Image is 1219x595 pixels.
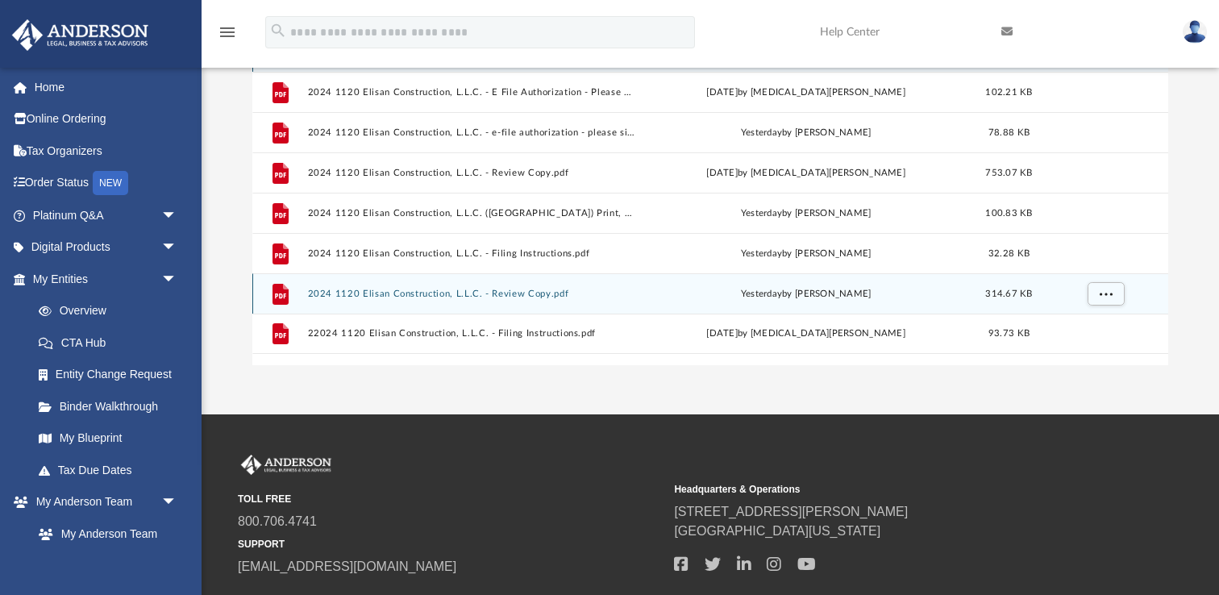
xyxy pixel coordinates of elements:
a: Entity Change Request [23,359,202,391]
button: 2024 1120 Elisan Construction, L.L.C. - Review Copy.pdf [308,289,635,299]
a: Order StatusNEW [11,167,202,200]
span: arrow_drop_down [161,486,193,519]
button: 2024 1120 Elisan Construction, L.L.C. - Filing Instructions.pdf [308,248,635,259]
button: 2024 1120 Elisan Construction, L.L.C. - Review Copy.pdf [308,168,635,178]
a: Digital Productsarrow_drop_down [11,231,202,264]
span: yesterday [741,289,782,298]
img: Anderson Advisors Platinum Portal [7,19,153,51]
div: [DATE] by [MEDICAL_DATA][PERSON_NAME] [643,85,970,100]
i: search [269,22,287,40]
span: arrow_drop_down [161,199,193,232]
div: [DATE] by [MEDICAL_DATA][PERSON_NAME] [643,327,970,341]
span: 93.73 KB [988,329,1030,338]
span: 78.88 KB [988,128,1030,137]
small: TOLL FREE [238,492,663,506]
span: 100.83 KB [985,209,1032,218]
div: NEW [93,171,128,195]
span: 32.28 KB [988,249,1030,258]
span: yesterday [741,209,782,218]
a: My Anderson Team [23,518,185,550]
small: SUPPORT [238,537,663,551]
button: 2024 1120 Elisan Construction, L.L.C. - E File Authorization - Please Sign.pdf [308,87,635,98]
button: More options [1088,282,1125,306]
a: My Anderson Teamarrow_drop_down [11,486,193,518]
span: yesterday [741,128,782,137]
a: [EMAIL_ADDRESS][DOMAIN_NAME] [238,560,456,573]
span: 314.67 KB [985,289,1032,298]
span: yesterday [741,249,782,258]
button: 22024 1120 Elisan Construction, L.L.C. - Filing Instructions.pdf [308,328,635,339]
a: [GEOGRAPHIC_DATA][US_STATE] [674,524,880,538]
a: menu [218,31,237,42]
a: Platinum Q&Aarrow_drop_down [11,199,202,231]
a: 800.706.4741 [238,514,317,528]
img: Anderson Advisors Platinum Portal [238,455,335,476]
a: My Entitiesarrow_drop_down [11,263,202,295]
div: by [PERSON_NAME] [643,287,970,302]
a: CTA Hub [23,327,202,359]
span: arrow_drop_down [161,231,193,264]
div: grid [252,31,1168,366]
span: 753.07 KB [985,169,1032,177]
img: User Pic [1183,20,1207,44]
div: by [PERSON_NAME] [643,247,970,261]
span: 102.21 KB [985,88,1032,97]
button: 2024 1120 Elisan Construction, L.L.C. - e-file authorization - please sign.pdf [308,127,635,138]
a: Home [11,71,202,103]
i: menu [218,23,237,42]
div: by [PERSON_NAME] [643,206,970,221]
a: Binder Walkthrough [23,390,202,422]
div: [DATE] by [MEDICAL_DATA][PERSON_NAME] [643,166,970,181]
button: 2024 1120 Elisan Construction, L.L.C. ([GEOGRAPHIC_DATA]) Print, Sign, Mail.pdf [308,208,635,218]
small: Headquarters & Operations [674,482,1099,497]
a: Overview [23,295,202,327]
a: My Blueprint [23,422,193,455]
a: [STREET_ADDRESS][PERSON_NAME] [674,505,908,518]
span: arrow_drop_down [161,263,193,296]
a: Tax Organizers [11,135,202,167]
div: by [PERSON_NAME] [643,126,970,140]
a: Online Ordering [11,103,202,135]
a: Tax Due Dates [23,454,202,486]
